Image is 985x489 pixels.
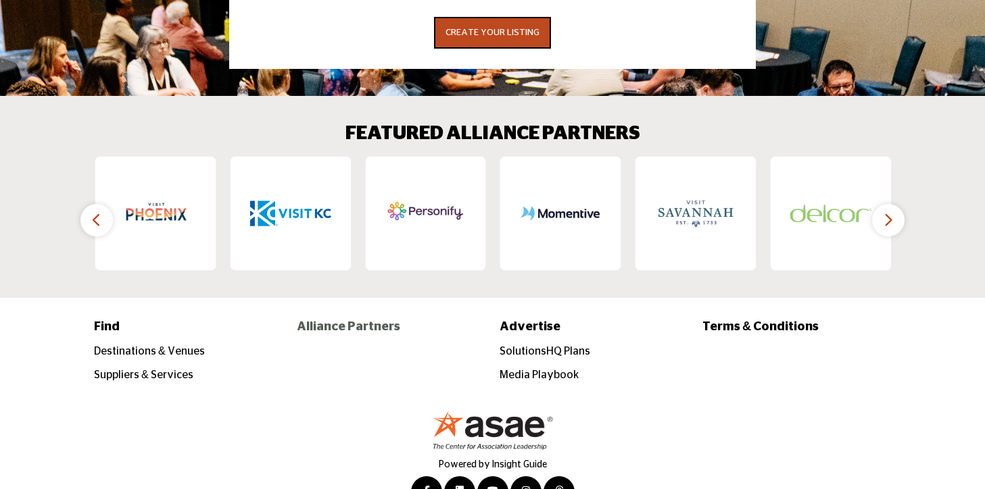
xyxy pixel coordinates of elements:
[385,173,466,254] img: Personify
[94,346,205,357] a: Destinations & Venues
[432,410,554,450] img: No Site Logo
[345,123,640,146] h2: FEATURED ALLIANCE PARTNERS
[297,318,485,336] a: Alliance Partners
[790,173,871,254] img: DelCor Technology Solutions
[500,318,688,336] a: Advertise
[115,173,196,254] img: Visit Phoenix
[655,173,736,254] img: Visit Savannah
[520,173,601,254] img: Momentive Software
[94,318,283,336] a: Find
[702,318,891,336] a: Terms & Conditions
[500,346,590,357] a: SolutionsHQ Plans
[434,17,551,49] button: CREATE YOUR LISTING
[439,460,547,469] a: Powered by Insight Guide
[446,28,539,37] span: CREATE YOUR LISTING
[94,369,193,380] a: Suppliers & Services
[250,173,331,254] img: Visit KC
[500,369,579,380] a: Media Playbook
